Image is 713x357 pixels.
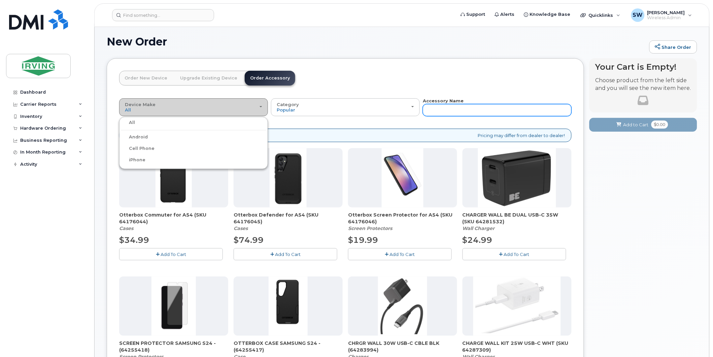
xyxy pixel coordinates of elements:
[463,248,566,260] button: Add To Cart
[125,102,156,107] span: Device Make
[463,340,572,353] span: CHARGE WALL KIT 25W USB-C WHT (SKU 64287309)
[463,212,572,232] div: CHARGER WALL BE DUAL USB-C 35W (SKU 64281532)
[119,129,572,142] div: Pricing may differ from dealer to dealer!
[119,225,133,231] em: Cases
[156,148,192,207] img: HUTNeC_2kmGlKmmLmFrCaum8X_p-RzZbmA.png
[275,252,301,257] span: Add To Cart
[234,212,343,225] span: Otterbox Defender for A54 (SKU 64176045)
[161,252,186,257] span: Add To Cart
[463,212,572,225] span: CHARGER WALL BE DUAL USB-C 35W (SKU 64281532)
[649,40,697,54] a: Share Order
[382,148,423,207] img: vkj0Pdgs6lCpeFGCgyHSqGHdsSkV7w1UtQ.png
[245,71,295,86] a: Order Accessory
[589,118,697,132] button: Add to Cart $0.00
[348,225,392,231] em: Screen Protectors
[234,340,343,353] span: OTTERBOX CASE SAMSUNG S24 - (64255417)
[348,235,378,245] span: $19.99
[107,36,646,47] h1: New Order
[119,212,228,225] span: Otterbox Commuter for A54 (SKU 64176044)
[463,225,495,231] em: Wall Charger
[175,71,243,86] a: Upgrade Existing Device
[423,98,464,103] strong: Accessory Name
[119,248,223,260] button: Add To Cart
[596,62,691,71] h4: Your Cart is Empty!
[348,212,457,232] div: Otterbox Screen Protector for A54 (SKU 64176046)
[389,252,415,257] span: Add To Cart
[119,71,173,86] a: Order New Device
[119,98,268,116] button: Device Make All
[348,340,457,353] span: CHRGR WALL 30W USB-C CBLE BLK (64283994)
[463,235,493,245] span: $24.99
[234,225,248,231] em: Cases
[125,107,131,112] span: All
[378,277,427,336] img: chrgr_wall_30w_-_blk.png
[348,248,452,260] button: Add To Cart
[504,252,530,257] span: Add To Cart
[234,212,343,232] div: Otterbox Defender for A54 (SKU 64176045)
[234,248,337,260] button: Add To Cart
[277,107,295,112] span: Popular
[623,122,649,128] span: Add to Cart
[269,277,307,336] img: thumbnail_image006.png
[151,277,196,336] img: thumbnail_image005.png
[121,156,145,164] label: iPhone
[271,98,420,116] button: Category Popular
[348,212,457,225] span: Otterbox Screen Protector for A54 (SKU 64176046)
[119,235,149,245] span: $34.99
[119,340,228,353] span: SCREEN PROTECTOR SAMSUNG S24 - (64255418)
[121,144,155,153] label: Cell Phone
[121,133,148,141] label: Android
[473,277,561,336] img: CHARGE_WALL_KIT_25W_USB-C_WHT.png
[478,148,556,207] img: CHARGER_WALL_BE_DUAL_USB-C_35W.png
[277,102,299,107] span: Category
[234,235,264,245] span: $74.99
[651,121,668,129] span: $0.00
[119,212,228,232] div: Otterbox Commuter for A54 (SKU 64176044)
[121,119,135,127] label: All
[596,77,691,92] p: Choose product from the left side and you will see the new item here.
[270,148,307,207] img: m0kDPa9pGFr2ipVU8lUttgvA-mzSNMkwQA__1_.png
